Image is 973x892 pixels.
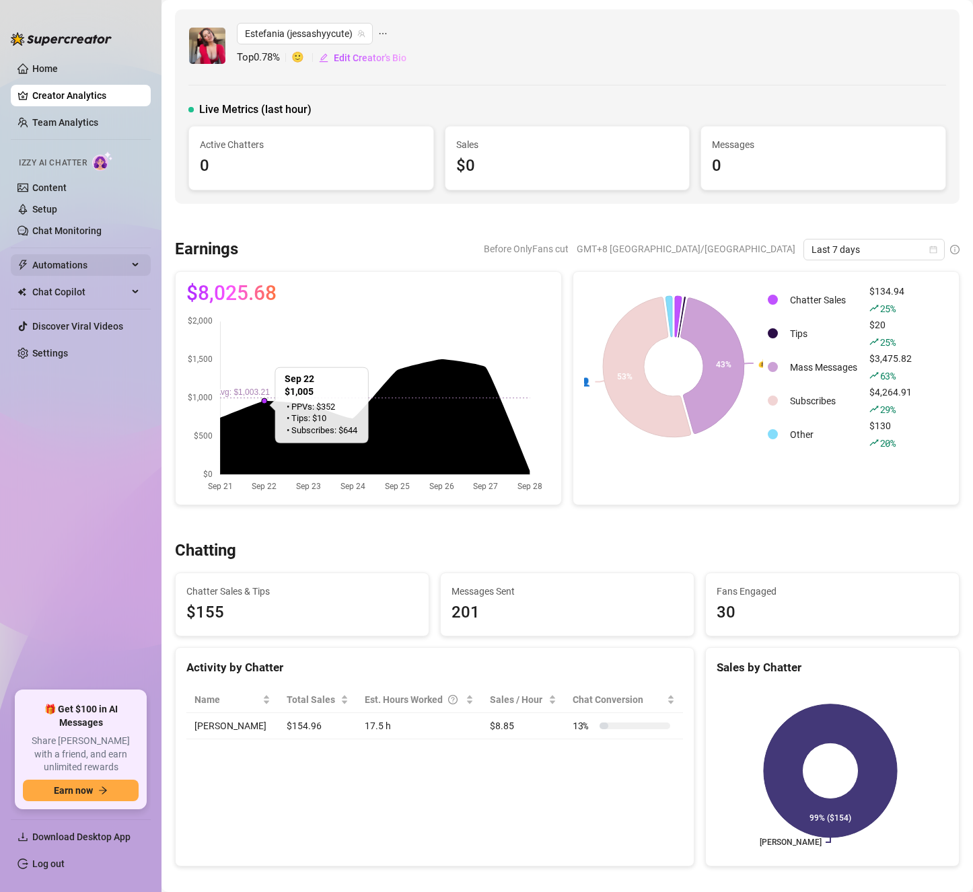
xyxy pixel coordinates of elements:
[717,600,948,626] div: 30
[32,831,131,842] span: Download Desktop App
[717,584,948,599] span: Fans Engaged
[812,239,937,260] span: Last 7 days
[452,600,683,626] div: 201
[92,151,113,171] img: AI Chatter
[869,371,879,380] span: rise
[869,418,912,451] div: $130
[880,302,896,315] span: 25 %
[929,246,937,254] span: calendar
[869,318,912,350] div: $20
[32,858,65,869] a: Log out
[186,283,277,304] span: $8,025.68
[279,713,357,739] td: $154.96
[456,137,679,152] span: Sales
[880,437,896,449] span: 20 %
[189,28,225,64] img: Estefania
[452,584,683,599] span: Messages Sent
[880,336,896,348] span: 25 %
[490,692,546,707] span: Sales / Hour
[577,239,795,259] span: GMT+8 [GEOGRAPHIC_DATA]/[GEOGRAPHIC_DATA]
[760,838,822,847] text: [PERSON_NAME]
[17,831,28,842] span: download
[334,52,406,63] span: Edit Creator's Bio
[194,692,260,707] span: Name
[950,245,960,254] span: info-circle
[717,659,948,677] div: Sales by Chatter
[32,117,98,128] a: Team Analytics
[581,376,591,386] text: 👤
[32,85,140,106] a: Creator Analytics
[23,780,139,801] button: Earn nowarrow-right
[869,438,879,447] span: rise
[186,713,279,739] td: [PERSON_NAME]
[785,418,863,451] td: Other
[175,540,236,562] h3: Chatting
[23,703,139,729] span: 🎁 Get $100 in AI Messages
[17,287,26,297] img: Chat Copilot
[758,358,768,368] text: 💰
[11,32,112,46] img: logo-BBDzfeDw.svg
[32,182,67,193] a: Content
[785,318,863,350] td: Tips
[318,47,407,69] button: Edit Creator's Bio
[32,254,128,276] span: Automations
[869,404,879,414] span: rise
[32,281,128,303] span: Chat Copilot
[287,692,338,707] span: Total Sales
[378,23,388,44] span: ellipsis
[869,385,912,417] div: $4,264.91
[880,369,896,382] span: 63 %
[869,337,879,346] span: rise
[448,692,458,707] span: question-circle
[319,53,328,63] span: edit
[869,303,879,313] span: rise
[186,584,418,599] span: Chatter Sales & Tips
[54,785,93,796] span: Earn now
[237,50,291,66] span: Top 0.78 %
[482,713,565,739] td: $8.85
[712,153,935,179] div: 0
[785,385,863,417] td: Subscribes
[785,351,863,383] td: Mass Messages
[200,137,423,152] span: Active Chatters
[32,204,57,215] a: Setup
[32,225,102,236] a: Chat Monitoring
[291,50,318,66] span: 🙂
[357,30,365,38] span: team
[186,659,683,677] div: Activity by Chatter
[565,687,683,713] th: Chat Conversion
[573,692,664,707] span: Chat Conversion
[17,260,28,270] span: thunderbolt
[785,284,863,316] td: Chatter Sales
[200,153,423,179] div: 0
[199,102,312,118] span: Live Metrics (last hour)
[186,687,279,713] th: Name
[357,713,482,739] td: 17.5 h
[279,687,357,713] th: Total Sales
[456,153,679,179] div: $0
[482,687,565,713] th: Sales / Hour
[23,735,139,774] span: Share [PERSON_NAME] with a friend, and earn unlimited rewards
[186,600,418,626] span: $155
[712,137,935,152] span: Messages
[365,692,463,707] div: Est. Hours Worked
[32,63,58,74] a: Home
[869,284,912,316] div: $134.94
[175,239,238,260] h3: Earnings
[98,786,108,795] span: arrow-right
[880,403,896,416] span: 29 %
[32,321,123,332] a: Discover Viral Videos
[19,157,87,170] span: Izzy AI Chatter
[484,239,569,259] span: Before OnlyFans cut
[245,24,365,44] span: Estefania (jessashyycute)
[32,348,68,359] a: Settings
[573,718,594,733] span: 13 %
[869,351,912,383] div: $3,475.82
